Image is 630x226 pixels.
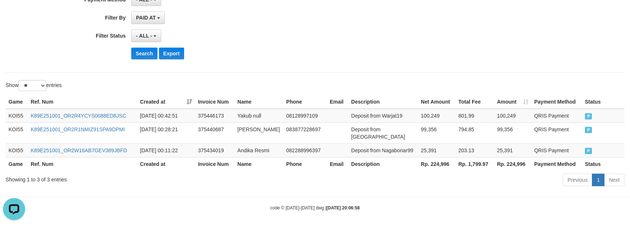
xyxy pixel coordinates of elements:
td: 100,249 [418,109,455,123]
a: K89E251001_OR2R1NMIZ91SPA9DPMI [31,126,125,132]
button: PAID AT [131,11,165,24]
th: Game [6,95,28,109]
th: Payment Method [531,157,582,171]
td: Deposit from Warjat19 [348,109,418,123]
th: Created at: activate to sort column ascending [137,95,195,109]
label: Show entries [6,80,62,91]
td: 082288996397 [283,143,327,157]
th: Name [234,95,283,109]
td: KOI55 [6,109,28,123]
td: 375446173 [195,109,234,123]
td: 375440687 [195,122,234,143]
td: 99,356 [418,122,455,143]
a: Next [604,174,624,186]
th: Created at [137,157,195,171]
th: Email [327,95,348,109]
td: 203.13 [455,143,494,157]
th: Net Amount [418,95,455,109]
th: Rp. 224,996 [494,157,531,171]
td: KOI55 [6,122,28,143]
th: Payment Method [531,95,582,109]
td: 25,391 [494,143,531,157]
th: Rp. 1,799.97 [455,157,494,171]
th: Total Fee [455,95,494,109]
th: Status [582,157,624,171]
span: PAID [585,127,592,133]
a: K89E251001_OR2R4YCYS0088ED8JSC [31,113,126,119]
span: PAID [585,148,592,154]
td: 25,391 [418,143,455,157]
button: - ALL - [131,29,161,42]
a: Previous [563,174,592,186]
small: code © [DATE]-[DATE] dwg | [270,205,360,211]
th: Email [327,157,348,171]
th: Ref. Num [28,95,137,109]
td: 99,356 [494,122,531,143]
button: Open LiveChat chat widget [3,3,25,25]
td: 083877228697 [283,122,327,143]
th: Phone [283,95,327,109]
th: Game [6,157,28,171]
th: Description [348,157,418,171]
button: Search [131,48,157,59]
td: KOI55 [6,143,28,157]
td: [PERSON_NAME] [234,122,283,143]
th: Invoice Num [195,95,234,109]
td: [DATE] 00:42:51 [137,109,195,123]
td: 801.99 [455,109,494,123]
th: Invoice Num [195,157,234,171]
span: PAID [585,113,592,119]
th: Amount: activate to sort column ascending [494,95,531,109]
th: Status [582,95,624,109]
span: PAID AT [136,15,156,21]
td: Andika Resmi [234,143,283,157]
td: QRIS Payment [531,122,582,143]
th: Description [348,95,418,109]
th: Phone [283,157,327,171]
td: 794.85 [455,122,494,143]
th: Name [234,157,283,171]
td: Yakub null [234,109,283,123]
th: Rp. 224,996 [418,157,455,171]
span: - ALL - [136,33,152,39]
td: Deposit from [GEOGRAPHIC_DATA] [348,122,418,143]
td: QRIS Payment [531,109,582,123]
th: Ref. Num [28,157,137,171]
div: Showing 1 to 3 of 3 entries [6,173,257,183]
td: [DATE] 00:28:21 [137,122,195,143]
td: 08128997109 [283,109,327,123]
select: Showentries [18,80,46,91]
td: [DATE] 00:11:22 [137,143,195,157]
strong: [DATE] 20:06:58 [326,205,360,211]
td: Deposit from Nagabonar99 [348,143,418,157]
td: 375434019 [195,143,234,157]
td: 100,249 [494,109,531,123]
a: K89E251001_OR2W16AB7GEV389JBFD [31,147,127,153]
td: QRIS Payment [531,143,582,157]
button: Export [159,48,184,59]
a: 1 [592,174,604,186]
